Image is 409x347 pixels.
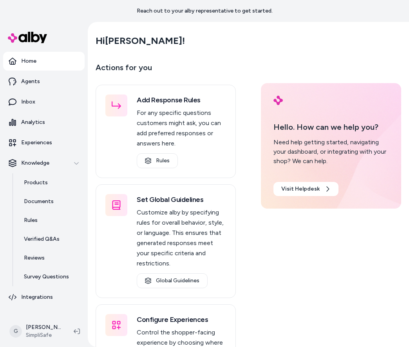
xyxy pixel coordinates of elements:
[21,159,49,167] p: Knowledge
[24,216,38,224] p: Rules
[26,323,61,331] p: [PERSON_NAME]
[21,78,40,85] p: Agents
[9,325,22,338] span: G
[137,207,226,269] p: Customize alby by specifying rules for overall behavior, style, or language. This ensures that ge...
[137,7,273,15] p: Reach out to your alby representative to get started.
[16,267,85,286] a: Survey Questions
[3,133,85,152] a: Experiences
[3,154,85,173] button: Knowledge
[26,331,61,339] span: SimpliSafe
[21,139,52,147] p: Experiences
[96,35,185,47] h2: Hi [PERSON_NAME] !
[24,254,45,262] p: Reviews
[16,249,85,267] a: Reviews
[137,153,178,168] a: Rules
[24,198,54,205] p: Documents
[5,319,67,344] button: G[PERSON_NAME]SimpliSafe
[137,273,208,288] a: Global Guidelines
[137,94,226,105] h3: Add Response Rules
[137,314,226,325] h3: Configure Experiences
[137,108,226,149] p: For any specific questions customers might ask, you can add preferred responses or answers here.
[16,173,85,192] a: Products
[21,98,35,106] p: Inbox
[273,182,338,196] a: Visit Helpdesk
[273,121,389,133] p: Hello. How can we help you?
[16,211,85,230] a: Rules
[21,293,53,301] p: Integrations
[96,61,236,80] p: Actions for you
[16,230,85,249] a: Verified Q&As
[3,52,85,71] a: Home
[24,273,69,281] p: Survey Questions
[3,113,85,132] a: Analytics
[16,192,85,211] a: Documents
[273,96,283,105] img: alby Logo
[137,194,226,205] h3: Set Global Guidelines
[3,288,85,307] a: Integrations
[3,72,85,91] a: Agents
[21,118,45,126] p: Analytics
[21,57,36,65] p: Home
[3,93,85,111] a: Inbox
[24,235,60,243] p: Verified Q&As
[8,32,47,43] img: alby Logo
[24,179,48,187] p: Products
[273,138,389,166] div: Need help getting started, navigating your dashboard, or integrating with your shop? We can help.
